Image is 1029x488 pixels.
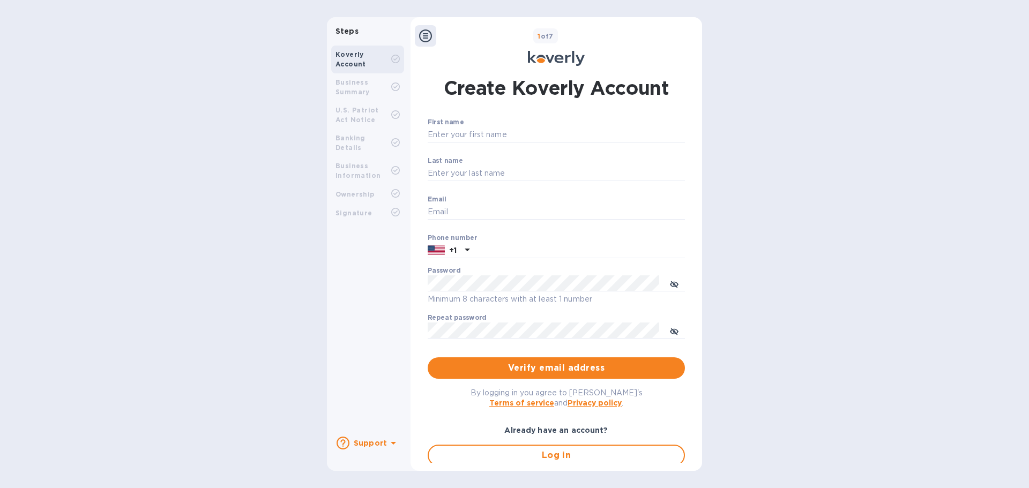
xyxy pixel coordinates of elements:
[335,50,366,68] b: Koverly Account
[428,445,685,466] button: Log in
[436,362,676,374] span: Verify email address
[471,388,643,407] span: By logging in you agree to [PERSON_NAME]'s and .
[428,268,460,274] label: Password
[428,315,487,321] label: Repeat password
[538,32,554,40] b: of 7
[428,127,685,143] input: Enter your first name
[335,106,379,124] b: U.S. Patriot Act Notice
[444,74,669,101] h1: Create Koverly Account
[428,357,685,379] button: Verify email address
[335,209,372,217] b: Signature
[504,426,608,434] b: Already have an account?
[354,439,387,447] b: Support
[428,293,685,305] p: Minimum 8 characters with at least 1 number
[428,119,464,126] label: First name
[335,134,366,152] b: Banking Details
[428,244,445,256] img: US
[428,196,446,202] label: Email
[428,235,477,241] label: Phone number
[449,245,457,256] p: +1
[428,157,463,164] label: Last name
[568,399,622,407] a: Privacy policy
[437,449,675,462] span: Log in
[428,166,685,182] input: Enter your last name
[538,32,540,40] span: 1
[428,204,685,220] input: Email
[335,78,370,96] b: Business Summary
[489,399,554,407] a: Terms of service
[335,27,359,35] b: Steps
[663,273,685,294] button: toggle password visibility
[663,320,685,341] button: toggle password visibility
[335,162,381,179] b: Business Information
[335,190,375,198] b: Ownership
